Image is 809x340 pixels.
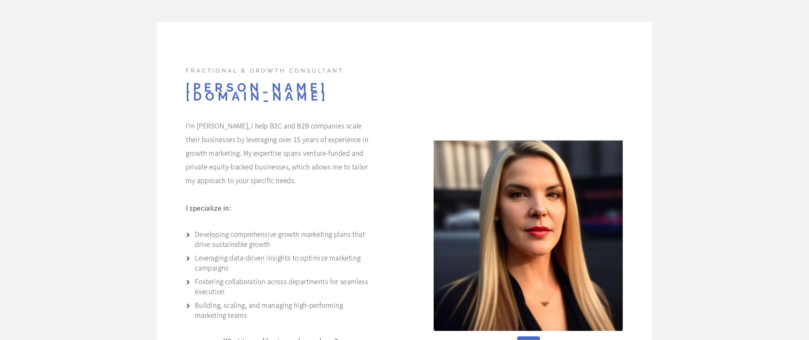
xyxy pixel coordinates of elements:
[186,119,376,187] p: I’m [PERSON_NAME], I help B2C and B2B companies scale their businesses by leveraging over 15 year...
[186,83,379,101] h1: [PERSON_NAME][DOMAIN_NAME]
[195,253,375,273] p: Leveraging data-driven insights to optimize marketing campaigns
[195,300,375,320] p: Building, scaling, and managing high-performing marketing teams
[186,66,377,76] h3: Fractional & Growth Consultant
[195,277,375,297] p: Fostering collaboration across departments for seamless execution
[195,229,375,249] p: Developing comprehensive growth marketing plans that drive sustainable growth
[186,203,231,213] strong: I specialize in:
